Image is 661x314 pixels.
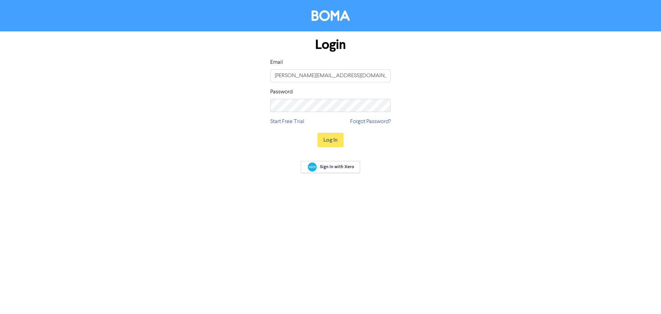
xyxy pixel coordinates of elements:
[301,161,360,173] a: Sign In with Xero
[312,10,350,21] img: BOMA Logo
[270,58,283,67] label: Email
[270,118,304,126] a: Start Free Trial
[350,118,391,126] a: Forgot Password?
[308,162,317,172] img: Xero logo
[320,164,354,170] span: Sign In with Xero
[270,37,391,53] h1: Login
[270,88,293,96] label: Password
[317,133,344,147] button: Log In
